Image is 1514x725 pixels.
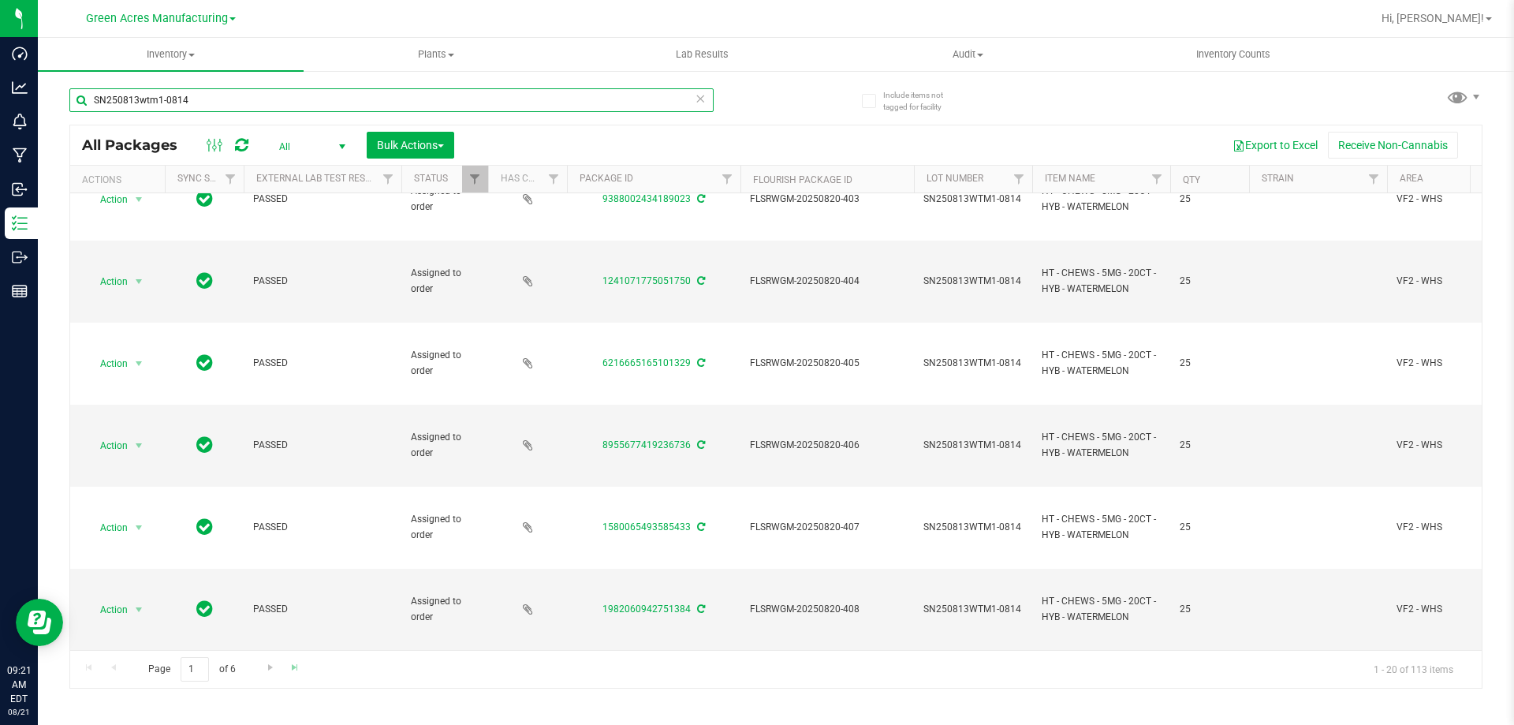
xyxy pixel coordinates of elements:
[1042,512,1161,542] span: HT - CHEWS - 5MG - 20CT - HYB - WATERMELON
[135,657,248,682] span: Page of 6
[836,47,1100,62] span: Audit
[86,599,129,621] span: Action
[750,520,904,535] span: FLSRWGM-20250820-407
[923,356,1023,371] span: SN250813WTM1-0814
[602,275,691,286] a: 1241071775051750
[927,173,983,184] a: Lot Number
[253,438,392,453] span: PASSED
[253,602,392,617] span: PASSED
[12,80,28,95] inline-svg: Analytics
[602,439,691,450] a: 8955677419236736
[602,193,691,204] a: 9388002434189023
[602,521,691,533] a: 1580065493585433
[82,174,158,185] div: Actions
[654,47,750,62] span: Lab Results
[569,38,835,71] a: Lab Results
[1180,274,1240,289] span: 25
[12,215,28,231] inline-svg: Inventory
[411,348,479,378] span: Assigned to order
[1382,12,1484,24] span: Hi, [PERSON_NAME]!
[753,174,852,185] a: Flourish Package ID
[181,657,209,682] input: 1
[196,516,213,538] span: In Sync
[1042,184,1161,214] span: HT - CHEWS - 5MG - 20CT - HYB - WATERMELON
[750,602,904,617] span: FLSRWGM-20250820-408
[750,356,904,371] span: FLSRWGM-20250820-405
[304,47,569,62] span: Plants
[86,435,129,457] span: Action
[1397,192,1496,207] span: VF2 - WHS
[1180,356,1240,371] span: 25
[129,271,149,293] span: select
[196,598,213,620] span: In Sync
[367,132,454,159] button: Bulk Actions
[253,274,392,289] span: PASSED
[695,439,705,450] span: Sync from Compliance System
[12,181,28,197] inline-svg: Inbound
[1042,594,1161,624] span: HT - CHEWS - 5MG - 20CT - HYB - WATERMELON
[695,275,705,286] span: Sync from Compliance System
[602,604,691,615] a: 1982060942751384
[253,356,392,371] span: PASSED
[1045,173,1095,184] a: Item Name
[38,47,304,62] span: Inventory
[129,517,149,539] span: select
[375,166,401,192] a: Filter
[835,38,1101,71] a: Audit
[883,89,962,113] span: Include items not tagged for facility
[12,46,28,62] inline-svg: Dashboard
[923,192,1023,207] span: SN250813WTM1-0814
[750,192,904,207] span: FLSRWGM-20250820-403
[462,166,488,192] a: Filter
[253,192,392,207] span: PASSED
[129,189,149,211] span: select
[1101,38,1367,71] a: Inventory Counts
[714,166,740,192] a: Filter
[580,173,633,184] a: Package ID
[86,353,129,375] span: Action
[411,430,479,460] span: Assigned to order
[1175,47,1292,62] span: Inventory Counts
[750,274,904,289] span: FLSRWGM-20250820-404
[1180,602,1240,617] span: 25
[12,249,28,265] inline-svg: Outbound
[695,357,705,368] span: Sync from Compliance System
[218,166,244,192] a: Filter
[69,88,714,112] input: Search Package ID, Item Name, SKU, Lot or Part Number...
[1397,438,1496,453] span: VF2 - WHS
[541,166,567,192] a: Filter
[284,657,307,678] a: Go to the last page
[7,706,31,718] p: 08/21
[16,599,63,646] iframe: Resource center
[129,353,149,375] span: select
[7,663,31,706] p: 09:21 AM EDT
[82,136,193,154] span: All Packages
[1144,166,1170,192] a: Filter
[86,271,129,293] span: Action
[1397,602,1496,617] span: VF2 - WHS
[695,604,705,615] span: Sync from Compliance System
[1180,438,1240,453] span: 25
[1397,274,1496,289] span: VF2 - WHS
[695,88,706,109] span: Clear
[1222,132,1328,159] button: Export to Excel
[602,357,691,368] a: 6216665165101329
[1042,266,1161,296] span: HT - CHEWS - 5MG - 20CT - HYB - WATERMELON
[1042,430,1161,460] span: HT - CHEWS - 5MG - 20CT - HYB - WATERMELON
[1397,520,1496,535] span: VF2 - WHS
[86,517,129,539] span: Action
[129,599,149,621] span: select
[12,148,28,163] inline-svg: Manufacturing
[923,602,1023,617] span: SN250813WTM1-0814
[1400,173,1423,184] a: Area
[196,352,213,374] span: In Sync
[1042,348,1161,378] span: HT - CHEWS - 5MG - 20CT - HYB - WATERMELON
[12,114,28,129] inline-svg: Monitoring
[1180,520,1240,535] span: 25
[12,283,28,299] inline-svg: Reports
[86,189,129,211] span: Action
[196,188,213,210] span: In Sync
[304,38,569,71] a: Plants
[1006,166,1032,192] a: Filter
[411,266,479,296] span: Assigned to order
